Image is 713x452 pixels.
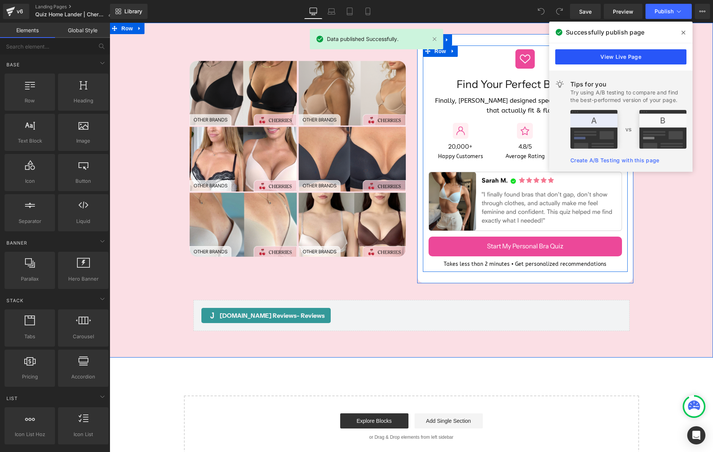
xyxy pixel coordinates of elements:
span: Parallax [7,275,53,283]
span: Hero Banner [60,275,106,283]
span: Separator [7,217,53,225]
a: Preview [604,4,642,19]
a: Explore Blocks [231,391,299,406]
span: Heading [60,97,106,105]
span: Start My Personal Bra Quiz [377,219,454,229]
span: Successfully publish page [566,28,644,37]
div: v6 [15,6,25,16]
span: Row [7,97,53,105]
p: Finally, [PERSON_NAME] designed specifically for AA-C cups that actually fit & flatter. [319,73,512,93]
button: More [695,4,710,19]
span: Liquid [60,217,106,225]
a: Mobile [359,4,377,19]
div: Tips for you [570,80,686,89]
a: Expand / Collapse [333,11,342,23]
button: Undo [534,4,549,19]
p: or Drag & Drop elements from left sidebar [86,412,517,417]
span: Accordion [60,373,106,381]
span: Button [60,177,106,185]
span: Row [323,23,338,34]
a: New Library [110,4,148,19]
a: Expand / Collapse [338,23,348,34]
a: Create A/B Testing with this page [570,157,659,163]
span: Publish [655,8,674,14]
span: Stack [6,297,24,304]
span: Row [317,11,333,23]
p: Happy Customers [325,130,378,138]
span: - Reviews [187,289,215,297]
span: Carousel [60,333,106,341]
a: Landing Pages [35,4,119,10]
p: Takes less than 2 minutes • Get personalized recommendations [319,237,512,245]
a: v6 [3,4,29,19]
a: Global Style [55,23,110,38]
a: Tablet [341,4,359,19]
a: Start My Personal Bra Quiz [319,214,512,234]
div: Open Intercom Messenger [687,426,705,444]
span: Image [60,137,106,145]
a: Add Single Section [305,391,373,406]
span: [DOMAIN_NAME] Reviews [110,288,215,297]
p: Average Rating [389,130,442,138]
a: Desktop [304,4,322,19]
span: Tabs [7,333,53,341]
span: Icon List Hoz [7,430,53,438]
span: List [6,395,19,402]
span: Quiz Home Lander | Cherries [35,11,105,17]
button: Publish [645,4,692,19]
span: Base [6,61,20,68]
span: Preview [613,8,633,16]
a: View Live Page [555,49,686,64]
img: tip.png [570,110,686,149]
h1: Find Your Perfect Bra Match [319,53,512,69]
span: Save [579,8,592,16]
span: Icon [7,177,53,185]
span: Data published Successfully. [327,35,399,43]
h1: 20,000+ [325,120,378,128]
p: Free Returns [453,130,506,138]
span: Icon List [60,430,106,438]
span: Banner [6,239,28,246]
div: Try using A/B testing to compare and find the best-performed version of your page. [570,89,686,104]
a: Laptop [322,4,341,19]
h1: 14-Day [453,120,506,128]
img: light.svg [555,80,564,89]
button: Redo [552,4,567,19]
span: Pricing [7,373,53,381]
span: Library [124,8,142,15]
span: Text Block [7,137,53,145]
h1: 4.8/5 [389,120,442,128]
